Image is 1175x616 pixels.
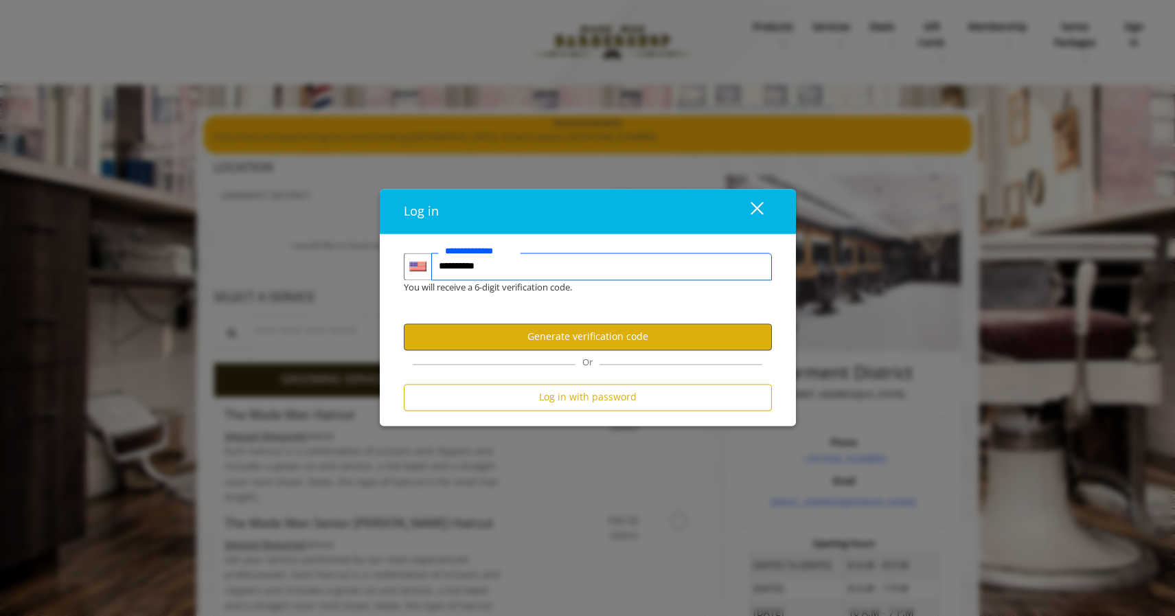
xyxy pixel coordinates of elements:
button: Log in with password [404,384,772,411]
div: close dialog [735,201,762,222]
button: Generate verification code [404,323,772,350]
span: Log in [404,203,439,219]
div: You will receive a 6-digit verification code. [393,280,762,295]
button: close dialog [725,197,772,225]
span: Or [575,356,600,368]
div: Country [404,253,431,280]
